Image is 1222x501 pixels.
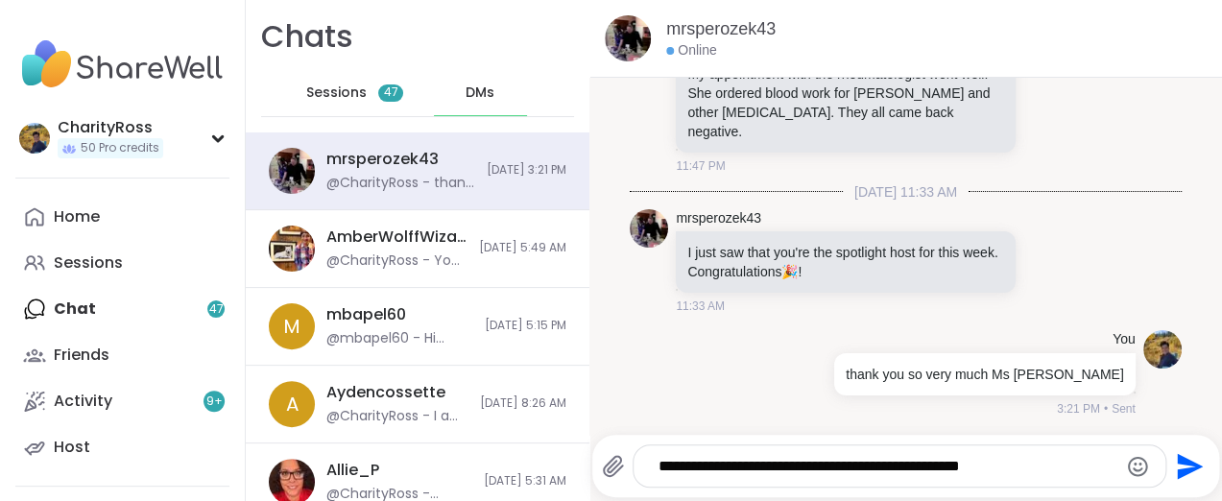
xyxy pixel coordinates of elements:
span: 11:47 PM [676,157,725,175]
div: mrsperozek43 [326,149,439,170]
img: ShareWell Nav Logo [15,31,229,98]
a: Home [15,194,229,240]
div: @CharityRoss - Your welcome happy to have you [326,251,467,271]
p: I just saw that you're the spotlight host for this week. Congratulations ! [687,243,1003,281]
span: 11:33 AM [676,298,725,315]
div: Aydencossette [326,382,445,403]
span: m [283,312,300,341]
button: Emoji picker [1126,455,1149,478]
h4: You [1113,330,1136,349]
a: Activity9+ [15,378,229,424]
div: CharityRoss [58,117,163,138]
p: My appointment with the rheumatologist went well. She ordered blood work for [PERSON_NAME] and ot... [687,64,1003,141]
img: https://sharewell-space-live.sfo3.digitaloceanspaces.com/user-generated/7bfe9c21-5964-482a-a385-9... [269,148,315,194]
div: mbapel60 [326,304,406,325]
img: https://sharewell-space-live.sfo3.digitaloceanspaces.com/user-generated/7bfe9c21-5964-482a-a385-9... [605,15,651,61]
div: Sessions [54,252,123,274]
img: https://sharewell-space-live.sfo3.digitaloceanspaces.com/user-generated/7bfe9c21-5964-482a-a385-9... [630,209,668,248]
textarea: Type your message [659,457,1109,476]
span: [DATE] 5:15 PM [485,318,566,334]
div: Allie_P [326,460,379,481]
span: 3:21 PM [1057,400,1100,417]
span: 47 [384,84,398,101]
img: CharityRoss [19,123,50,154]
div: Friends [54,345,109,366]
span: A [286,390,299,418]
span: Sent [1112,400,1136,417]
span: Sessions [306,83,367,103]
div: AmberWolffWizard [326,227,467,248]
a: mrsperozek43 [676,209,761,228]
span: 🎉 [781,264,798,279]
span: 50 Pro credits [81,140,159,156]
span: • [1104,400,1108,417]
div: @CharityRoss - I am so sorry you had to suffer [PERSON_NAME] and [PERSON_NAME]. They are just mea... [326,407,468,426]
a: mrsperozek43 [666,17,776,41]
span: 9 + [206,394,223,410]
span: [DATE] 3:21 PM [487,162,566,179]
h1: Chats [261,15,353,59]
a: Sessions [15,240,229,286]
div: @CharityRoss - thank you so very much Ms [PERSON_NAME] [326,174,475,193]
img: https://sharewell-space-live.sfo3.digitaloceanspaces.com/user-generated/d0fef3f8-78cb-4349-b608-1... [1143,330,1182,369]
button: Send [1166,444,1210,488]
div: Host [54,437,90,458]
div: Home [54,206,100,227]
a: Host [15,424,229,470]
span: [DATE] 5:31 AM [484,473,566,489]
div: @mbapel60 - Hi Charity. I'm sorry I had to sign off of our group session [DATE], but I got a phon... [326,329,473,348]
a: Friends [15,332,229,378]
div: Activity [54,391,112,412]
span: [DATE] 8:26 AM [480,395,566,412]
div: Online [666,41,716,60]
span: [DATE] 5:49 AM [479,240,566,256]
p: thank you so very much Ms [PERSON_NAME] [846,365,1123,384]
span: [DATE] 11:33 AM [843,182,969,202]
img: https://sharewell-space-live.sfo3.digitaloceanspaces.com/user-generated/9a5601ee-7e1f-42be-b53e-4... [269,226,315,272]
span: DMs [466,83,494,103]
